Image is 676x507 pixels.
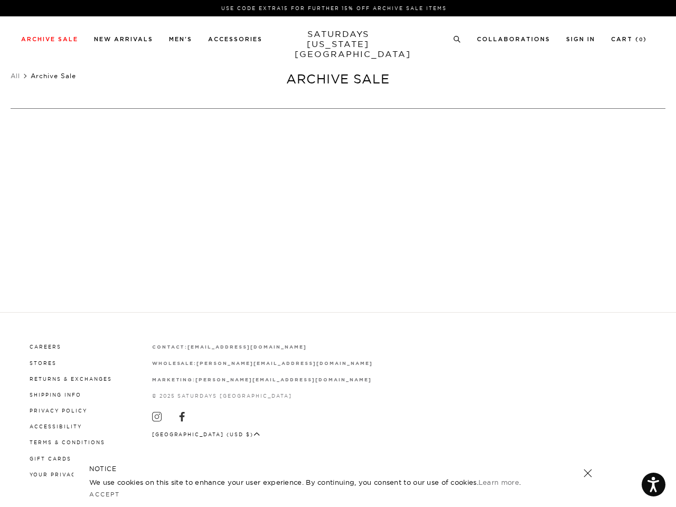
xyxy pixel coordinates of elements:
[295,29,382,59] a: SATURDAYS[US_STATE][GEOGRAPHIC_DATA]
[187,344,306,350] a: [EMAIL_ADDRESS][DOMAIN_NAME]
[21,36,78,42] a: Archive Sale
[30,408,87,414] a: Privacy Policy
[94,36,153,42] a: New Arrivals
[30,472,114,477] a: Your privacy choices
[477,36,550,42] a: Collaborations
[31,72,76,80] span: Archive Sale
[152,361,197,366] strong: wholesale:
[30,439,105,445] a: Terms & Conditions
[152,392,373,400] p: © 2025 Saturdays [GEOGRAPHIC_DATA]
[169,36,192,42] a: Men's
[30,360,57,366] a: Stores
[196,360,372,366] a: [PERSON_NAME][EMAIL_ADDRESS][DOMAIN_NAME]
[566,36,595,42] a: Sign In
[30,376,112,382] a: Returns & Exchanges
[11,72,20,80] a: All
[195,377,371,382] a: [PERSON_NAME][EMAIL_ADDRESS][DOMAIN_NAME]
[89,464,587,474] h5: NOTICE
[611,36,647,42] a: Cart (0)
[478,478,519,486] a: Learn more
[187,345,306,350] strong: [EMAIL_ADDRESS][DOMAIN_NAME]
[152,430,260,438] button: [GEOGRAPHIC_DATA] (USD $)
[30,424,82,429] a: Accessibility
[30,456,71,462] a: Gift Cards
[639,37,643,42] small: 0
[30,392,81,398] a: Shipping Info
[208,36,262,42] a: Accessories
[152,345,188,350] strong: contact:
[152,378,196,382] strong: marketing:
[30,344,61,350] a: Careers
[195,378,371,382] strong: [PERSON_NAME][EMAIL_ADDRESS][DOMAIN_NAME]
[196,361,372,366] strong: [PERSON_NAME][EMAIL_ADDRESS][DOMAIN_NAME]
[89,477,549,487] p: We use cookies on this site to enhance your user experience. By continuing, you consent to our us...
[89,491,120,498] a: Accept
[25,4,643,12] p: Use Code EXTRA15 for Further 15% Off Archive Sale Items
